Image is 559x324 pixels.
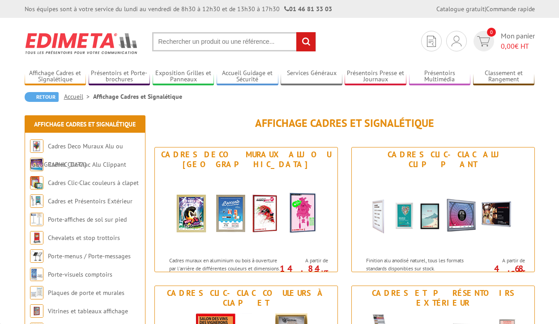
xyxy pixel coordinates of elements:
p: Cadres muraux en aluminium ou bois à ouverture par l'arrière de différentes couleurs et dimension... [169,257,280,287]
a: Accueil [64,93,93,101]
img: Cadres et Présentoirs Extérieur [30,194,43,208]
strong: 01 46 81 33 03 [284,5,332,13]
a: Services Généraux [281,69,342,84]
div: | [436,4,535,13]
a: Cadres Clic-Clac Alu Clippant [48,160,126,168]
a: Cadres Clic-Clac couleurs à clapet [48,179,139,187]
div: Nos équipes sont à votre service du lundi au vendredi de 8h30 à 12h30 et de 13h30 à 17h30 [25,4,332,13]
a: Cadres Clic-Clac Alu Clippant Cadres Clic-Clac Alu Clippant Finition alu anodisé naturel, tous le... [351,147,535,272]
img: Plaques de porte et murales [30,286,43,299]
div: Cadres Clic-Clac Alu Clippant [354,150,532,169]
a: Affichage Cadres et Signalétique [34,120,136,128]
img: Porte-affiches de sol sur pied [30,213,43,226]
a: Exposition Grilles et Panneaux [153,69,214,84]
a: Affichage Cadres et Signalétique [25,69,86,84]
a: Cadres Deco Muraux Alu ou [GEOGRAPHIC_DATA] [30,142,123,168]
a: Présentoirs Presse et Journaux [345,69,406,84]
img: devis rapide [427,36,436,47]
img: Cadres Clic-Clac couleurs à clapet [30,176,43,189]
img: devis rapide [452,36,461,46]
img: devis rapide [477,36,490,46]
a: Porte-menus / Porte-messages [48,252,131,260]
a: Cadres Deco Muraux Alu ou [GEOGRAPHIC_DATA] Cadres Deco Muraux Alu ou Bois Cadres muraux en alumi... [154,147,338,272]
img: Edimeta [25,27,139,60]
span: € HT [501,41,535,51]
a: Commande rapide [486,5,535,13]
input: rechercher [296,32,316,51]
div: Cadres Clic-Clac couleurs à clapet [157,288,335,308]
li: Affichage Cadres et Signalétique [93,92,182,101]
a: Retour [25,92,59,102]
span: Mon panier [501,31,535,51]
img: Vitrines et tableaux affichage [30,304,43,318]
img: Cadres Deco Muraux Alu ou Bois [30,139,43,153]
sup: HT [321,269,328,276]
a: Cadres et Présentoirs Extérieur [48,197,132,205]
a: Catalogue gratuit [436,5,485,13]
span: A partir de [479,257,525,264]
a: Accueil Guidage et Sécurité [217,69,278,84]
div: Cadres et Présentoirs Extérieur [354,288,532,308]
a: devis rapide 0 Mon panier 0,00€ HT [471,31,535,51]
a: Classement et Rangement [473,69,535,84]
a: Chevalets et stop trottoirs [48,234,120,242]
span: A partir de [282,257,328,264]
span: 0 [487,28,496,37]
img: Chevalets et stop trottoirs [30,231,43,244]
span: 0,00 [501,42,515,50]
a: Plaques de porte et murales [48,289,124,297]
div: Cadres Deco Muraux Alu ou [GEOGRAPHIC_DATA] [157,150,335,169]
p: Finition alu anodisé naturel, tous les formats standards disponibles sur stock. [366,257,477,272]
a: Présentoirs et Porte-brochures [89,69,150,84]
p: 14.84 € [278,266,328,277]
sup: HT [518,269,525,276]
p: 4.68 € [475,266,525,277]
img: Porte-menus / Porte-messages [30,249,43,263]
a: Porte-visuels comptoirs [48,270,112,278]
a: Porte-affiches de sol sur pied [48,215,127,223]
a: Vitrines et tableaux affichage [48,307,128,315]
img: Cadres Clic-Clac Alu Clippant [360,172,526,252]
h1: Affichage Cadres et Signalétique [154,118,535,129]
a: Présentoirs Multimédia [409,69,471,84]
input: Rechercher un produit ou une référence... [152,32,316,51]
img: Porte-visuels comptoirs [30,268,43,281]
img: Cadres Deco Muraux Alu ou Bois [163,172,329,252]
